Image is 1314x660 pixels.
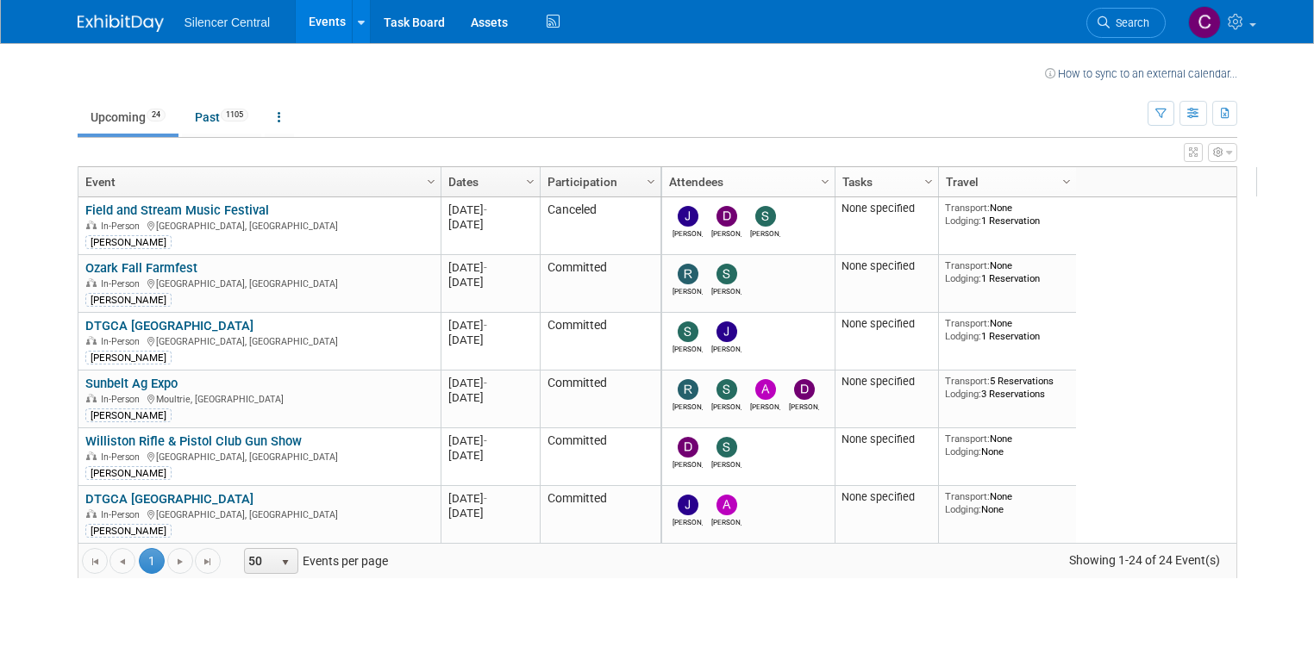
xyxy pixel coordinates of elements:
[85,351,172,364] div: [PERSON_NAME]
[945,375,990,387] span: Transport:
[711,342,741,353] div: Justin Armstrong
[946,167,1065,196] a: Travel
[109,548,135,574] a: Go to the previous page
[448,318,532,333] div: [DATE]
[716,264,737,284] img: Sarah Young
[448,390,532,405] div: [DATE]
[922,175,935,189] span: Column Settings
[448,448,532,463] div: [DATE]
[842,259,931,273] div: None specified
[673,515,703,526] div: Justin Armstrong
[448,202,532,217] div: [DATE]
[945,445,981,458] span: Lodging:
[448,333,532,347] div: [DATE]
[945,433,1069,458] div: None None
[945,215,981,227] span: Lodging:
[85,260,197,276] a: Ozark Fall Farmfest
[101,509,145,520] span: In-Person
[842,167,927,196] a: Tasks
[278,556,292,570] span: select
[818,175,832,189] span: Column Settings
[85,524,172,538] div: [PERSON_NAME]
[85,449,433,464] div: [GEOGRAPHIC_DATA], [GEOGRAPHIC_DATA]
[1110,16,1149,29] span: Search
[842,375,931,389] div: None specified
[484,434,487,447] span: -
[540,370,660,428] td: Committed
[750,227,780,238] div: Steve Phillips
[1060,175,1073,189] span: Column Settings
[673,227,703,238] div: Justin Armstrong
[945,490,990,502] span: Transport:
[673,400,703,411] div: Rob Young
[540,197,660,255] td: Canceled
[755,379,776,400] img: Andrew Sorenson
[711,284,741,296] div: Sarah Young
[673,284,703,296] div: Rob Young
[816,167,835,193] a: Column Settings
[85,491,253,507] a: DTGCA [GEOGRAPHIC_DATA]
[448,217,532,232] div: [DATE]
[678,264,698,284] img: Rob Young
[716,379,737,400] img: Sarah Young
[945,272,981,284] span: Lodging:
[678,495,698,515] img: Justin Armstrong
[842,433,931,446] div: None specified
[139,548,165,574] span: 1
[1053,548,1236,572] span: Showing 1-24 of 24 Event(s)
[448,433,532,448] div: [DATE]
[945,317,990,329] span: Transport:
[85,333,433,348] div: [GEOGRAPHIC_DATA], [GEOGRAPHIC_DATA]
[945,259,1069,284] div: None 1 Reservation
[85,391,433,406] div: Moultrie, [GEOGRAPHIC_DATA]
[755,206,776,227] img: Steve Phillips
[945,259,990,271] span: Transport:
[221,109,248,121] span: 1105
[78,15,164,32] img: ExhibitDay
[945,317,1069,342] div: None 1 Reservation
[711,227,741,238] div: Dayla Hughes
[86,509,97,518] img: In-Person Event
[195,548,221,574] a: Go to the last page
[678,321,698,342] img: Steve Phillips
[794,379,815,400] img: Dean Woods
[484,261,487,274] span: -
[945,388,981,400] span: Lodging:
[484,377,487,389] span: -
[540,486,660,544] td: Committed
[85,507,433,521] div: [GEOGRAPHIC_DATA], [GEOGRAPHIC_DATA]
[448,167,529,196] a: Dates
[789,400,819,411] div: Dean Woods
[750,400,780,411] div: Andrew Sorenson
[82,548,108,574] a: Go to the first page
[422,167,441,193] a: Column Settings
[101,278,145,290] span: In-Person
[167,548,193,574] a: Go to the next page
[1188,6,1221,39] img: Carin Froehlich
[101,221,145,232] span: In-Person
[945,503,981,515] span: Lodging:
[185,16,271,29] span: Silencer Central
[641,167,660,193] a: Column Settings
[147,109,166,121] span: 24
[448,260,532,275] div: [DATE]
[101,394,145,405] span: In-Person
[448,376,532,390] div: [DATE]
[547,167,649,196] a: Participation
[182,101,261,134] a: Past1105
[101,336,145,347] span: In-Person
[85,466,172,480] div: [PERSON_NAME]
[85,408,172,422] div: [PERSON_NAME]
[85,235,172,249] div: [PERSON_NAME]
[644,175,658,189] span: Column Settings
[85,293,172,307] div: [PERSON_NAME]
[448,275,532,290] div: [DATE]
[711,515,741,526] div: Andrew Sorenson
[116,555,129,569] span: Go to the previous page
[919,167,938,193] a: Column Settings
[85,276,433,290] div: [GEOGRAPHIC_DATA], [GEOGRAPHIC_DATA]
[711,400,741,411] div: Sarah Young
[1057,167,1076,193] a: Column Settings
[85,202,269,218] a: Field and Stream Music Festival
[716,321,737,342] img: Justin Armstrong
